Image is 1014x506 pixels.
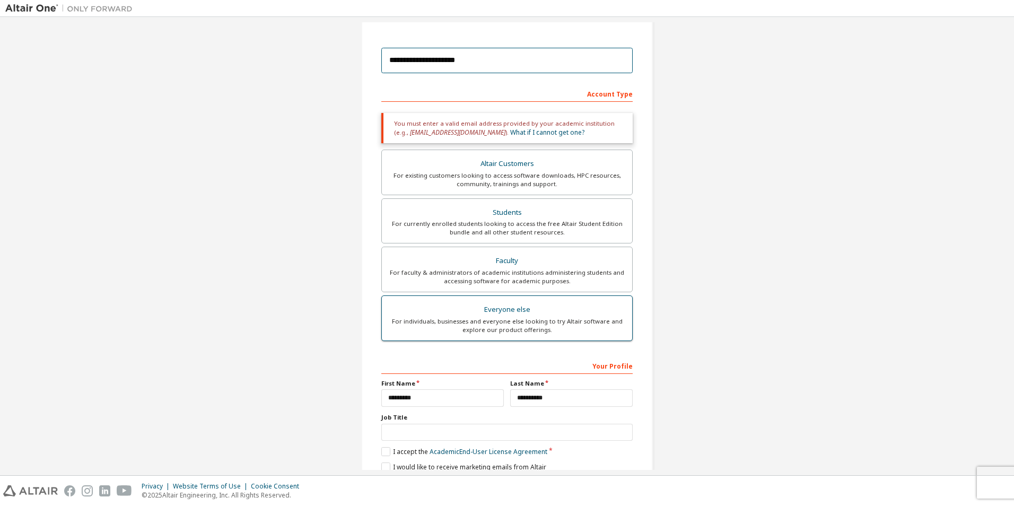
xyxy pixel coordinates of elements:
[410,128,505,137] span: [EMAIL_ADDRESS][DOMAIN_NAME]
[388,302,626,317] div: Everyone else
[3,485,58,496] img: altair_logo.svg
[381,357,633,374] div: Your Profile
[381,413,633,422] label: Job Title
[142,491,305,500] p: © 2025 Altair Engineering, Inc. All Rights Reserved.
[388,268,626,285] div: For faculty & administrators of academic institutions administering students and accessing softwa...
[388,205,626,220] div: Students
[381,85,633,102] div: Account Type
[388,317,626,334] div: For individuals, businesses and everyone else looking to try Altair software and explore our prod...
[381,463,546,472] label: I would like to receive marketing emails from Altair
[173,482,251,491] div: Website Terms of Use
[430,447,547,456] a: Academic End-User License Agreement
[388,220,626,237] div: For currently enrolled students looking to access the free Altair Student Edition bundle and all ...
[64,485,75,496] img: facebook.svg
[381,379,504,388] label: First Name
[99,485,110,496] img: linkedin.svg
[388,171,626,188] div: For existing customers looking to access software downloads, HPC resources, community, trainings ...
[388,254,626,268] div: Faculty
[510,379,633,388] label: Last Name
[5,3,138,14] img: Altair One
[381,113,633,143] div: You must enter a valid email address provided by your academic institution (e.g., ).
[117,485,132,496] img: youtube.svg
[142,482,173,491] div: Privacy
[388,156,626,171] div: Altair Customers
[381,447,547,456] label: I accept the
[82,485,93,496] img: instagram.svg
[510,128,584,137] a: What if I cannot get one?
[251,482,305,491] div: Cookie Consent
